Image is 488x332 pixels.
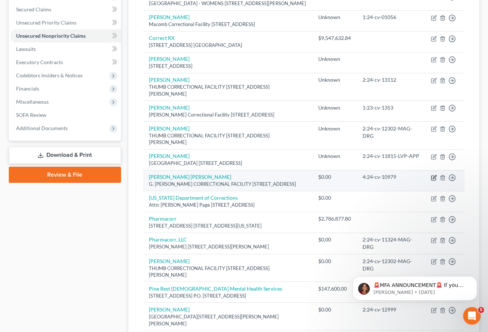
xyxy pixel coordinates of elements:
[318,194,351,202] div: $0.00
[363,258,419,272] div: 2:24-cv-12302-MAG-DRG
[318,285,351,292] div: $147,600.00
[149,125,189,132] a: [PERSON_NAME]
[318,173,351,181] div: $0.00
[342,261,488,312] iframe: Intercom notifications message
[463,307,481,325] iframe: Intercom live chat
[16,46,36,52] span: Lawsuits
[16,6,51,12] span: Secured Claims
[16,125,68,131] span: Additional Documents
[16,99,49,105] span: Miscellaneous
[149,195,238,201] a: [US_STATE] Department of Corrections
[363,125,419,140] div: 2:24-cv-12302-MAG-DRG
[318,152,351,160] div: Unknown
[149,77,189,83] a: [PERSON_NAME]
[149,132,307,146] div: THUMB CORRECTIONAL FACILITY [STREET_ADDRESS][PERSON_NAME]
[149,215,177,222] a: Pharmacorr
[318,306,351,313] div: $0.00
[16,72,83,78] span: Codebtors Insiders & Notices
[318,55,351,63] div: Unknown
[10,56,121,69] a: Executory Contracts
[318,258,351,265] div: $0.00
[363,104,419,111] div: 1:23-cv-1353
[318,215,351,222] div: $2,786,877.80
[149,42,307,49] div: [STREET_ADDRESS] [GEOGRAPHIC_DATA]
[149,258,189,264] a: [PERSON_NAME]
[16,112,46,118] span: SOFA Review
[149,111,307,118] div: [PERSON_NAME] Correctional Facility [STREET_ADDRESS]
[363,76,419,84] div: 2:24-cv-13112
[10,3,121,16] a: Secured Claims
[149,84,307,97] div: THUMB CORRECTIONAL FACILITY [STREET_ADDRESS][PERSON_NAME]
[149,222,307,229] div: [STREET_ADDRESS] [STREET_ADDRESS][US_STATE]
[10,108,121,122] a: SOFA Review
[149,265,307,278] div: THUMB CORRECTIONAL FACILITY [STREET_ADDRESS][PERSON_NAME]
[318,236,351,243] div: $0.00
[149,285,282,292] a: Pine Rest [DEMOGRAPHIC_DATA] Mental Health Services
[149,153,189,159] a: [PERSON_NAME]
[149,202,307,209] div: Attn: [PERSON_NAME] Page [STREET_ADDRESS]
[149,181,307,188] div: G. [PERSON_NAME] CORRECTIONAL FACILITY [STREET_ADDRESS]
[16,59,63,65] span: Executory Contracts
[363,14,419,21] div: 1:24-cv-01056
[149,35,174,41] a: Correct RX
[16,85,39,92] span: Financials
[16,33,86,39] span: Unsecured Nonpriority Claims
[478,307,484,313] span: 5
[16,19,76,26] span: Unsecured Priority Claims
[318,34,351,42] div: $9,547,632.84
[149,160,307,167] div: [GEOGRAPHIC_DATA] [STREET_ADDRESS]
[149,56,189,62] a: [PERSON_NAME]
[149,292,307,299] div: [STREET_ADDRESS] P.O. [STREET_ADDRESS]
[149,306,189,313] a: [PERSON_NAME]
[318,76,351,84] div: Unknown
[318,125,351,132] div: Unknown
[149,104,189,111] a: [PERSON_NAME]
[318,104,351,111] div: Unknown
[149,236,187,243] a: Pharmacorr, LLC
[363,173,419,181] div: 4:24-cv-10979
[9,167,121,183] a: Review & File
[149,63,307,70] div: [STREET_ADDRESS]
[149,14,189,20] a: [PERSON_NAME]
[149,243,307,250] div: [PERSON_NAME] [STREET_ADDRESS][PERSON_NAME]
[9,147,121,164] a: Download & Print
[318,14,351,21] div: Unknown
[10,43,121,56] a: Lawsuits
[363,236,419,251] div: 2:24-cv-11324-MAG-DRG
[363,152,419,160] div: 2:24-cv-11815-LVP-APP
[10,29,121,43] a: Unsecured Nonpriority Claims
[149,174,231,180] a: [PERSON_NAME] [PERSON_NAME]
[10,16,121,29] a: Unsecured Priority Claims
[149,313,307,327] div: [GEOGRAPHIC_DATA][STREET_ADDRESS][PERSON_NAME][PERSON_NAME]
[149,21,307,28] div: Macomb Correctional Facility [STREET_ADDRESS]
